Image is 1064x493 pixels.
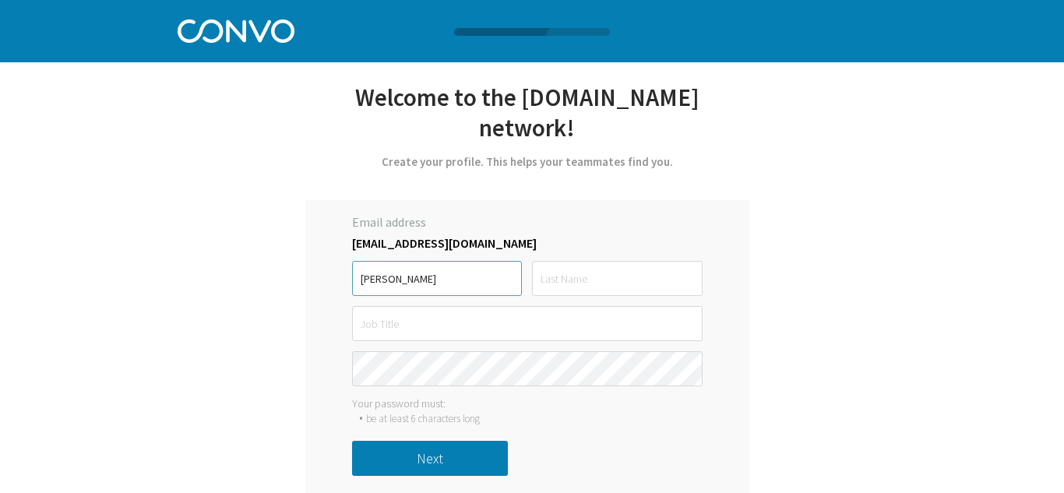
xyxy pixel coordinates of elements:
div: Welcome to the [DOMAIN_NAME] network! [305,82,749,162]
input: Last Name [532,261,702,296]
button: Next [352,441,508,476]
div: Create your profile. This helps your teammates find you. [305,154,749,169]
input: Job Title [352,306,703,341]
img: Convo Logo [178,16,294,43]
input: First Name [352,261,522,296]
label: [EMAIL_ADDRESS][DOMAIN_NAME] [352,235,703,251]
div: Your password must: [352,396,703,410]
label: Email address [352,214,703,235]
div: be at least 6 characters long [366,412,480,425]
